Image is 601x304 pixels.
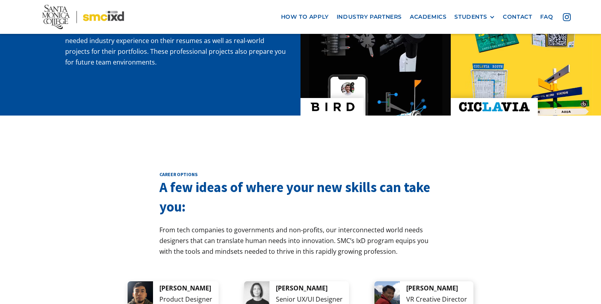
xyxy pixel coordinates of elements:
[42,5,124,29] img: Santa Monica College - SMC IxD logo
[277,10,333,24] a: how to apply
[536,10,557,24] a: faq
[454,14,487,20] div: STUDENTS
[454,14,495,20] div: STUDENTS
[406,283,467,294] div: [PERSON_NAME]
[563,13,571,21] img: icon - instagram
[65,14,289,68] p: IxD classes will often collaborate with industry partners to tackle real-world challenges. We bel...
[159,178,442,217] h3: A few ideas of where your new skills can take you:
[159,225,442,257] p: From tech companies to governments and non-profits, our interconnected world needs designers that...
[159,283,212,294] div: [PERSON_NAME]
[499,10,536,24] a: contact
[333,10,406,24] a: industry partners
[159,171,442,178] h2: career options
[276,283,343,294] div: [PERSON_NAME]
[406,10,450,24] a: Academics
